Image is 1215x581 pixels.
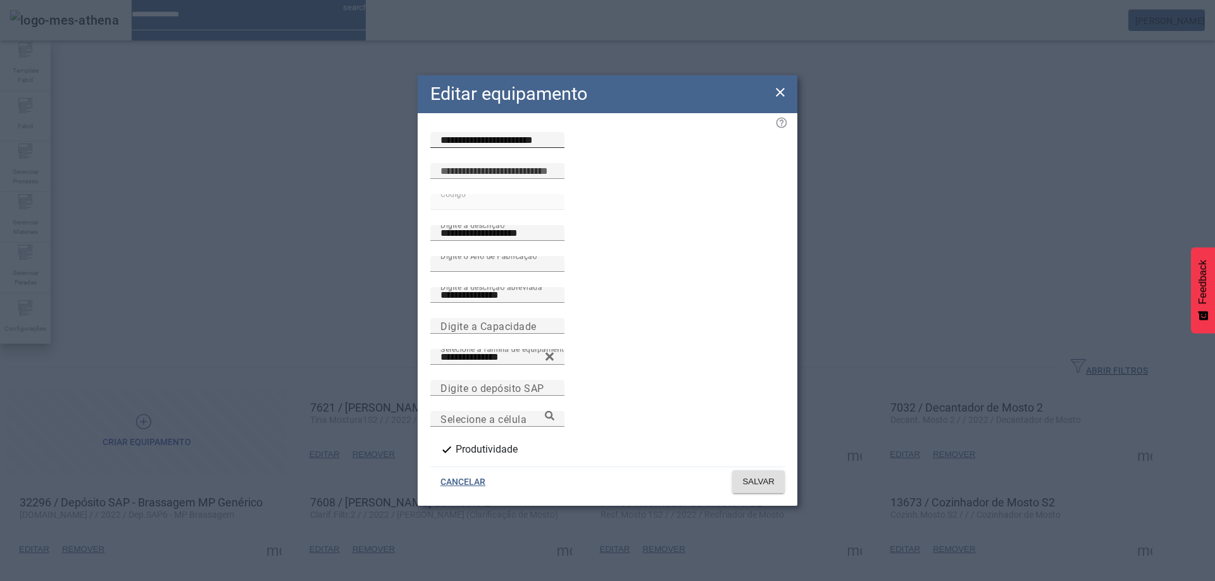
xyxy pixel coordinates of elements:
h2: Editar equipamento [430,80,587,107]
input: Number [440,412,554,427]
mat-label: Digite a descrição [440,220,504,229]
span: Feedback [1197,260,1209,304]
span: CANCELAR [440,476,485,489]
mat-label: Digite o Ano de Fabricação [440,251,537,260]
input: Number [440,350,554,365]
mat-label: Digite a Capacidade [440,320,537,332]
mat-label: Selecione a célula [440,413,526,425]
mat-label: Código [440,189,466,198]
button: Feedback - Mostrar pesquisa [1191,247,1215,333]
button: CANCELAR [430,470,495,493]
span: SALVAR [742,475,775,488]
label: Produtividade [453,442,518,457]
button: SALVAR [732,470,785,493]
mat-label: Digite a descrição abreviada [440,282,542,291]
mat-label: Digite o depósito SAP [440,382,544,394]
mat-label: Selecione a família de equipamento [440,344,569,353]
